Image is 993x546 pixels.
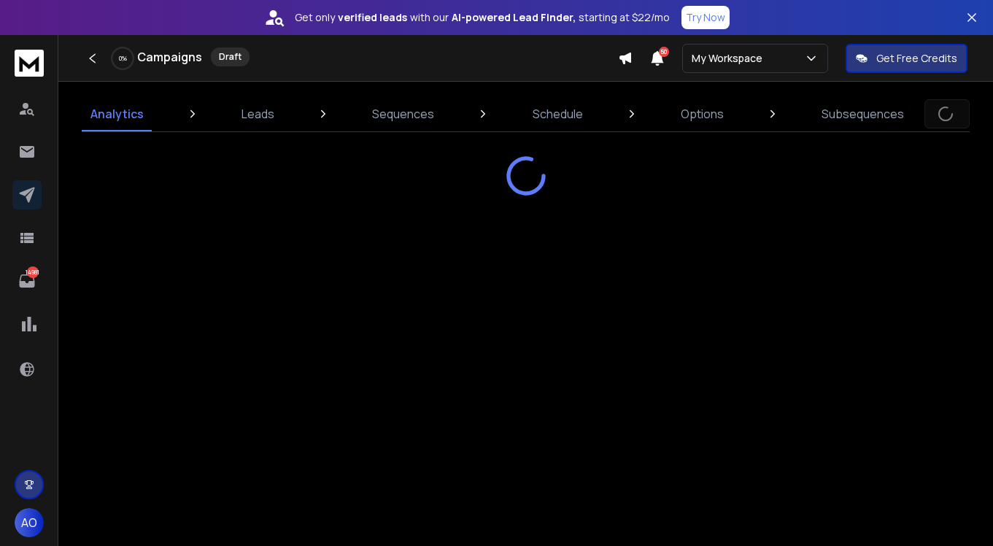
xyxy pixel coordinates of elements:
[686,10,725,25] p: Try Now
[82,96,152,131] a: Analytics
[90,105,144,123] p: Analytics
[876,51,957,66] p: Get Free Credits
[233,96,283,131] a: Leads
[813,96,913,131] a: Subsequences
[372,105,434,123] p: Sequences
[524,96,592,131] a: Schedule
[338,10,407,25] strong: verified leads
[137,48,202,66] h1: Campaigns
[119,54,127,63] p: 0 %
[846,44,967,73] button: Get Free Credits
[242,105,274,123] p: Leads
[533,105,583,123] p: Schedule
[822,105,904,123] p: Subsequences
[12,266,42,296] a: 14981
[659,47,669,57] span: 50
[363,96,443,131] a: Sequences
[681,105,724,123] p: Options
[672,96,733,131] a: Options
[211,47,250,66] div: Draft
[15,50,44,77] img: logo
[15,508,44,537] button: AO
[681,6,730,29] button: Try Now
[692,51,768,66] p: My Workspace
[295,10,670,25] p: Get only with our starting at $22/mo
[452,10,576,25] strong: AI-powered Lead Finder,
[27,266,39,278] p: 14981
